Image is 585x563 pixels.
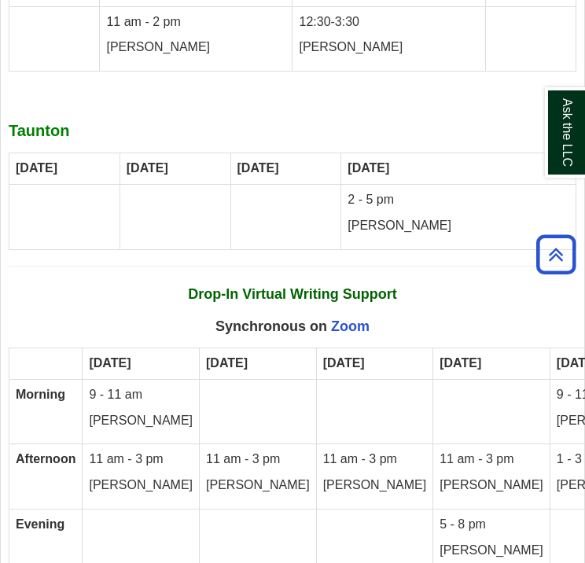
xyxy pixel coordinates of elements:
p: [PERSON_NAME] [348,217,569,235]
strong: Morning [16,388,65,401]
p: 11 am - 3 pm [206,451,310,469]
a: Zoom [331,318,370,334]
a: Back to Top [531,244,581,265]
p: 9 - 11 am [89,386,193,404]
strong: [DATE] [16,161,57,175]
strong: [DATE] [237,161,279,175]
strong: [DATE] [127,161,168,175]
p: [PERSON_NAME] [440,542,543,560]
strong: Afternoon [16,452,75,465]
p: 12:30-3:30 [299,13,478,31]
p: 11 am - 3 pm [89,451,193,469]
strong: [DATE] [348,161,389,175]
strong: Drop-In Virtual Writing Support [188,286,396,302]
strong: [DATE] [89,356,131,370]
strong: [DATE] [206,356,248,370]
strong: Taunton [9,122,69,139]
p: 11 am - 2 pm [106,13,285,31]
p: [PERSON_NAME] [206,477,310,495]
p: [PERSON_NAME] [299,39,478,57]
p: [PERSON_NAME] [106,39,285,57]
strong: [DATE] [440,356,481,370]
p: [PERSON_NAME] [89,477,193,495]
p: [PERSON_NAME] [89,412,193,430]
p: 2 - 5 pm [348,191,569,209]
strong: [DATE] [323,356,365,370]
p: 11 am - 3 pm [440,451,543,469]
p: [PERSON_NAME] [323,477,427,495]
p: 11 am - 3 pm [323,451,427,469]
strong: Evening [16,517,64,531]
p: 5 - 8 pm [440,516,543,534]
p: [PERSON_NAME] [440,477,543,495]
span: Synchronous on [215,318,370,334]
